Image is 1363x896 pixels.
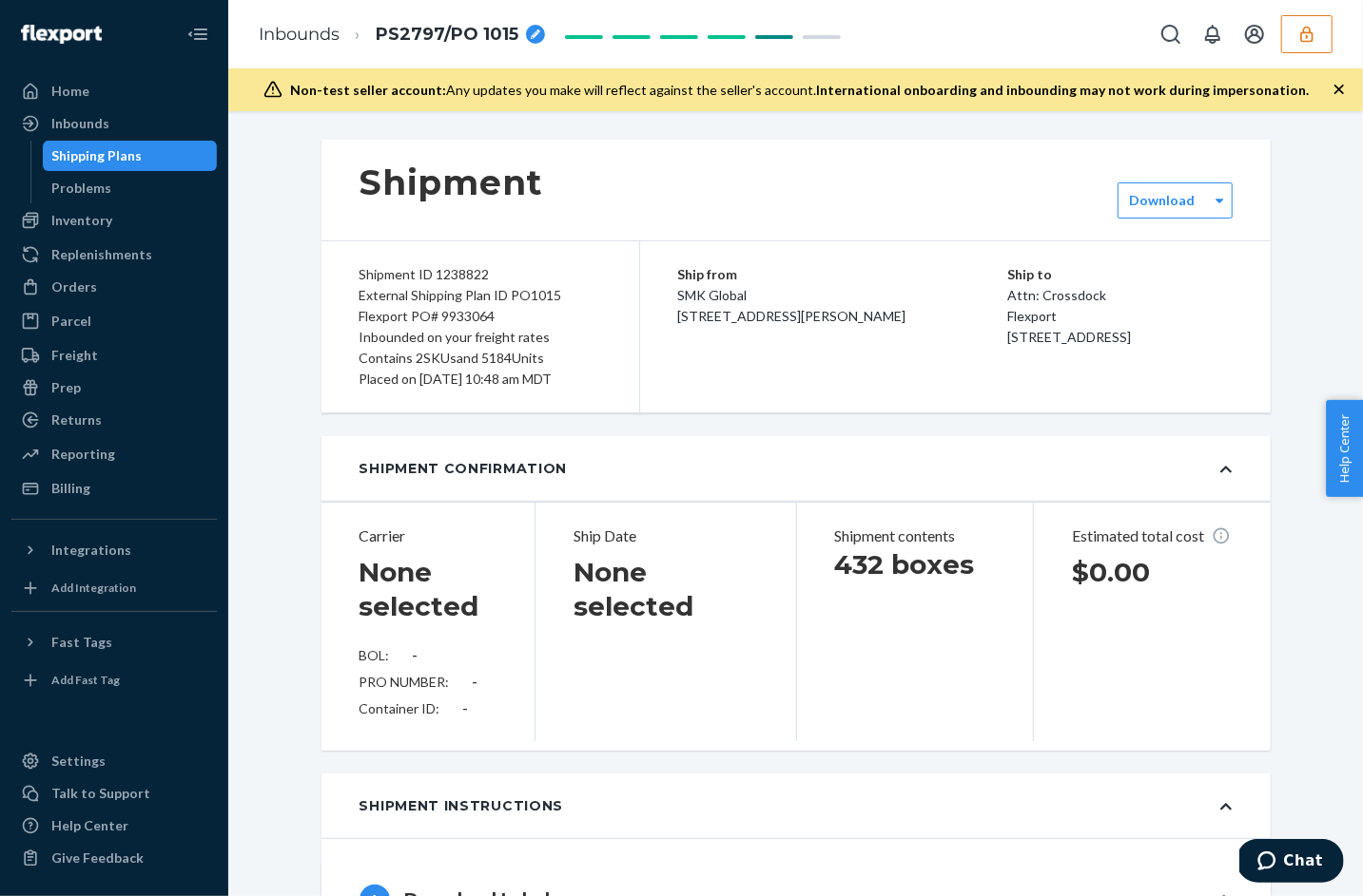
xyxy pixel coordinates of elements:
button: Close Navigation [179,15,217,53]
div: Freight [51,346,98,365]
a: Add Integration [11,573,217,603]
div: Talk to Support [51,784,150,803]
div: External Shipping Plan ID PO1015 [360,285,601,306]
ol: breadcrumbs [243,7,560,63]
span: PS2797/PO 1015 [376,23,518,48]
a: Problems [43,173,218,203]
a: Freight [11,340,217,371]
div: Give Feedback [51,848,144,867]
p: Attn: Crossdock [1007,285,1233,306]
div: Add Fast Tag [51,672,120,688]
img: Flexport logo [21,25,102,44]
a: Parcel [11,306,217,336]
p: Shipment contents [835,525,996,547]
button: Give Feedback [11,843,217,873]
div: Flexport PO# 9933064 [360,306,601,327]
div: - [473,673,478,692]
button: Open account menu [1236,15,1274,53]
a: Add Fast Tag [11,665,217,696]
iframe: Opens a widget where you can chat to one of our agents [1239,839,1344,886]
div: Add Integration [51,580,136,596]
div: BOL: [360,646,497,665]
div: Fast Tags [51,633,112,652]
p: Carrier [360,525,497,547]
a: Prep [11,372,217,403]
div: Home [51,82,89,101]
h1: $0.00 [1072,555,1233,589]
a: Replenishments [11,239,217,270]
p: Estimated total cost [1072,525,1233,547]
div: Replenishments [51,245,152,264]
div: Inbounded on your freight rates [360,327,601,348]
div: Shipment Instructions [360,796,564,815]
div: PRO NUMBER: [360,673,497,692]
div: Shipment Confirmation [360,459,568,478]
a: Reporting [11,439,217,469]
div: Reporting [51,445,115,464]
div: - [463,699,469,718]
a: Inbounds [11,108,217,139]
div: Integrations [51,541,131,560]
a: Help Center [11,810,217,841]
span: SMK Global [STREET_ADDRESS][PERSON_NAME] [678,287,906,324]
div: Orders [51,277,97,296]
button: Fast Tags [11,627,217,658]
a: Home [11,76,217,106]
a: Inventory [11,205,217,236]
p: Ship to [1007,264,1233,285]
div: Help Center [51,816,128,835]
h1: None selected [574,555,757,623]
a: Orders [11,272,217,302]
div: Billing [51,479,90,498]
button: Help Center [1326,400,1363,497]
a: Billing [11,473,217,504]
label: Download [1130,191,1196,210]
div: Shipping Plans [52,146,143,165]
div: Problems [52,179,112,198]
button: Talk to Support [11,778,217,809]
a: Inbounds [259,24,340,45]
div: Any updates you make will reflect against the seller's account. [290,81,1309,100]
div: - [413,646,419,665]
div: Inventory [51,211,112,230]
a: Shipping Plans [43,141,218,171]
p: Ship Date [574,525,757,547]
h1: Shipment [360,162,543,202]
p: Flexport [1007,306,1233,327]
span: [STREET_ADDRESS] [1007,329,1131,345]
h1: 432 boxes [835,547,996,581]
button: Open notifications [1194,15,1232,53]
p: Ship from [678,264,1008,285]
div: Shipment ID 1238822 [360,264,601,285]
div: Settings [51,752,106,771]
div: Prep [51,378,81,397]
button: Open Search Box [1152,15,1190,53]
div: Inbounds [51,114,109,133]
h1: None selected [360,555,497,623]
div: Parcel [51,312,91,331]
button: Integrations [11,535,217,565]
div: Placed on [DATE] 10:48 am MDT [360,369,601,390]
div: Contains 2 SKUs and 5184 Units [360,348,601,369]
span: Non-test seller account: [290,82,446,98]
a: Settings [11,746,217,776]
a: Returns [11,405,217,435]
div: Container ID: [360,699,497,718]
div: Returns [51,410,102,429]
span: International onboarding and inbounding may not work during impersonation. [816,82,1309,98]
